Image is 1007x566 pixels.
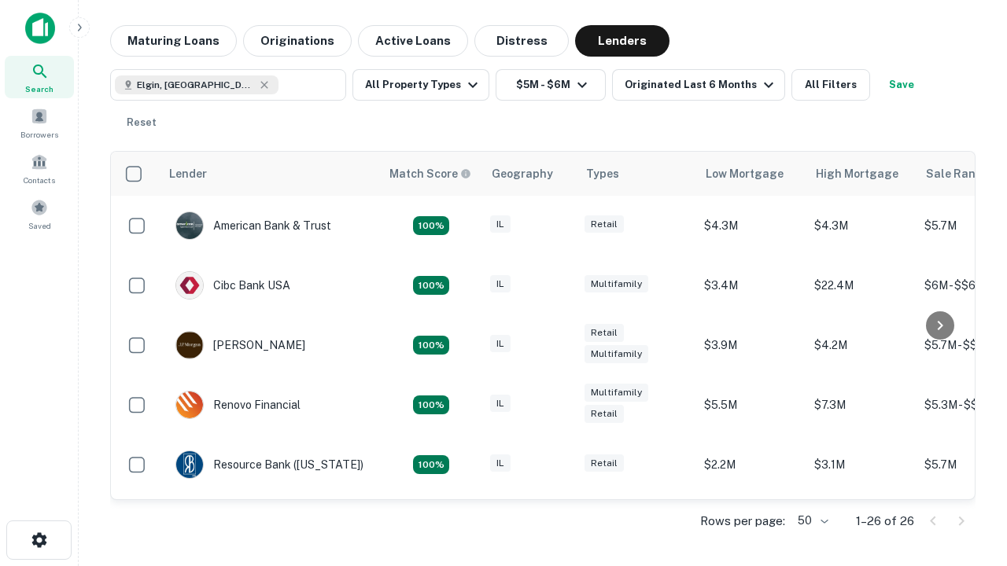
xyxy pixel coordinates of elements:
div: Types [586,164,619,183]
div: Resource Bank ([US_STATE]) [175,450,363,479]
p: Rows per page: [700,512,785,531]
div: Multifamily [585,345,648,363]
div: Retail [585,324,624,342]
img: picture [176,332,203,358]
div: Multifamily [585,275,648,293]
div: American Bank & Trust [175,211,331,240]
td: $4.3M [806,196,917,255]
th: High Mortgage [806,152,917,196]
a: Saved [5,193,74,235]
button: Originated Last 6 Months [612,69,785,101]
td: $7.3M [806,375,917,435]
div: Retail [585,405,624,423]
td: $2.2M [696,435,806,494]
img: picture [176,272,203,299]
div: Low Mortgage [706,164,784,183]
img: picture [176,451,203,478]
button: All Property Types [352,69,489,101]
td: $3.1M [806,435,917,494]
div: Lender [169,164,207,183]
p: 1–26 of 26 [856,512,914,531]
span: Saved [28,219,51,232]
th: Geography [482,152,577,196]
div: IL [490,215,511,233]
td: $22.4M [806,255,917,315]
span: Contacts [24,174,55,186]
h6: Match Score [389,165,468,182]
button: Originations [243,25,352,57]
div: Matching Properties: 4, hasApolloMatch: undefined [413,276,449,295]
img: picture [176,212,203,239]
div: Cibc Bank USA [175,271,290,300]
div: Capitalize uses an advanced AI algorithm to match your search with the best lender. The match sco... [389,165,471,182]
div: Matching Properties: 4, hasApolloMatch: undefined [413,395,449,414]
div: Geography [492,164,553,183]
button: All Filters [791,69,870,101]
th: Lender [160,152,380,196]
a: Search [5,56,74,98]
div: Renovo Financial [175,391,301,419]
button: Reset [116,107,167,138]
div: Matching Properties: 4, hasApolloMatch: undefined [413,455,449,474]
button: Save your search to get updates of matches that match your search criteria. [876,69,927,101]
div: Matching Properties: 7, hasApolloMatch: undefined [413,216,449,235]
button: Distress [474,25,569,57]
iframe: Chat Widget [928,390,1007,465]
div: IL [490,454,511,472]
td: $4M [696,494,806,554]
span: Borrowers [20,128,58,141]
div: Multifamily [585,384,648,402]
span: Search [25,83,53,95]
button: Lenders [575,25,669,57]
button: Maturing Loans [110,25,237,57]
th: Types [577,152,696,196]
td: $3.4M [696,255,806,315]
div: Matching Properties: 4, hasApolloMatch: undefined [413,336,449,355]
a: Borrowers [5,101,74,144]
td: $3.9M [696,315,806,375]
a: Contacts [5,147,74,189]
div: IL [490,275,511,293]
td: $4.2M [806,315,917,375]
th: Low Mortgage [696,152,806,196]
span: Elgin, [GEOGRAPHIC_DATA], [GEOGRAPHIC_DATA] [137,78,255,92]
div: 50 [791,509,831,532]
button: $5M - $6M [496,69,606,101]
div: [PERSON_NAME] [175,331,305,359]
div: Originated Last 6 Months [625,75,778,94]
img: capitalize-icon.png [25,13,55,44]
div: High Mortgage [816,164,898,183]
div: Retail [585,215,624,233]
td: $4M [806,494,917,554]
td: $5.5M [696,375,806,435]
td: $4.3M [696,196,806,255]
img: picture [176,391,203,418]
button: Active Loans [358,25,468,57]
div: IL [490,335,511,353]
th: Capitalize uses an advanced AI algorithm to match your search with the best lender. The match sco... [380,152,482,196]
div: IL [490,395,511,413]
div: Retail [585,454,624,472]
